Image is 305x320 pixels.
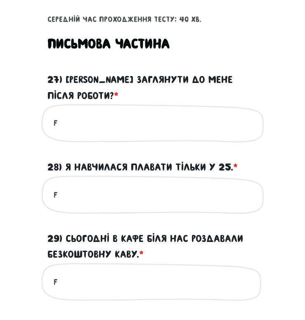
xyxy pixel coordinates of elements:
h3: Письмова частина [47,36,170,52]
label: 27) [PERSON_NAME] заглянути до мене після роботи? [47,72,258,104]
label: 28) Я навчилася плавати тільки у 25. [47,159,238,175]
input: Твоя відповідь [54,114,252,133]
input: Твоя відповідь [54,185,252,204]
label: 29) Сьогодні в кафе біля нас роздавали безкоштовну каву. [47,231,258,263]
input: Твоя відповідь [54,273,252,292]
